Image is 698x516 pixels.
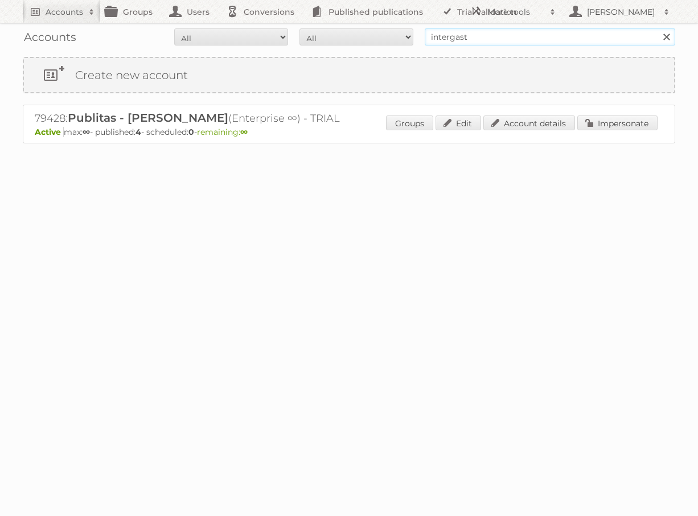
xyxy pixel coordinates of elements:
[188,127,194,137] strong: 0
[197,127,248,137] span: remaining:
[436,115,481,130] a: Edit
[487,6,544,18] h2: More tools
[83,127,90,137] strong: ∞
[240,127,248,137] strong: ∞
[46,6,83,18] h2: Accounts
[24,58,674,92] a: Create new account
[136,127,141,137] strong: 4
[35,111,433,126] h2: 79428: (Enterprise ∞) - TRIAL
[577,115,658,130] a: Impersonate
[584,6,658,18] h2: [PERSON_NAME]
[35,127,64,137] span: Active
[483,115,575,130] a: Account details
[68,111,228,125] span: Publitas - [PERSON_NAME]
[35,127,663,137] p: max: - published: - scheduled: -
[386,115,433,130] a: Groups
